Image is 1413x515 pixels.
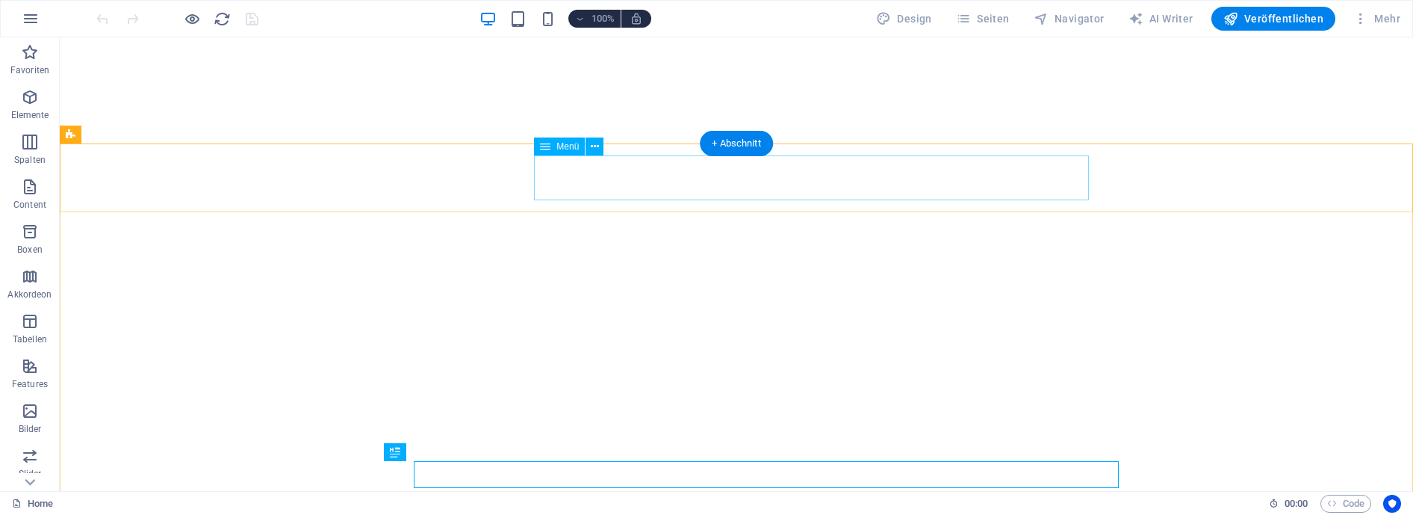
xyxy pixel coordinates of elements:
div: + Abschnitt [700,131,773,156]
button: Veröffentlichen [1211,7,1335,31]
h6: Session-Zeit [1269,495,1308,513]
p: Bilder [19,423,42,435]
button: Usercentrics [1383,495,1401,513]
button: Seiten [950,7,1016,31]
span: Mehr [1353,11,1400,26]
button: Mehr [1347,7,1406,31]
p: Slider [19,468,42,480]
span: Veröffentlichen [1223,11,1323,26]
p: Akkordeon [7,289,52,300]
p: Features [12,378,48,390]
a: Klick, um Auswahl aufzuheben. Doppelklick öffnet Seitenverwaltung [12,495,53,513]
button: AI Writer [1122,7,1199,31]
i: Bei Größenänderung Zoomstufe automatisch an das gewählte Gerät anpassen. [630,12,643,25]
p: Favoriten [10,64,49,76]
h6: 100% [591,10,615,28]
button: Code [1320,495,1371,513]
p: Elemente [11,109,49,121]
button: 100% [568,10,621,28]
p: Tabellen [13,333,47,345]
div: Design (Strg+Alt+Y) [870,7,938,31]
span: : [1295,498,1297,509]
p: Boxen [17,244,43,256]
span: Code [1327,495,1364,513]
button: Klicke hier, um den Vorschau-Modus zu verlassen [183,10,201,28]
p: Spalten [14,154,46,166]
span: 00 00 [1285,495,1308,513]
button: Design [870,7,938,31]
p: Content [13,199,46,211]
span: AI Writer [1128,11,1193,26]
span: Navigator [1034,11,1105,26]
span: Menü [556,142,579,151]
span: Seiten [956,11,1010,26]
span: Design [876,11,932,26]
button: Navigator [1028,7,1111,31]
button: reload [213,10,231,28]
i: Seite neu laden [214,10,231,28]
